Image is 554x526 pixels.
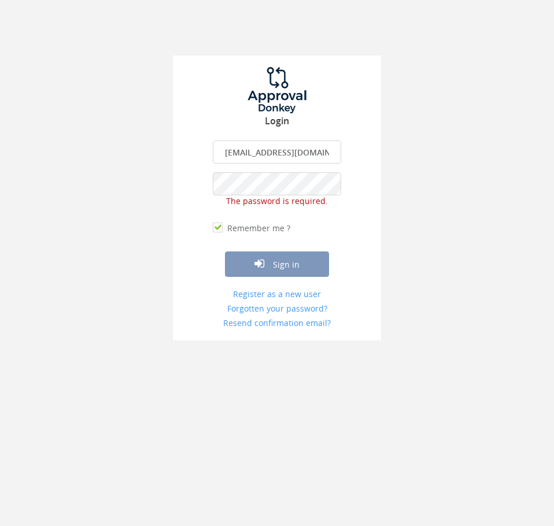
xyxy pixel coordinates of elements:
[225,251,329,277] button: Sign in
[213,140,341,164] input: Enter your Email
[224,223,290,234] label: Remember me ?
[213,303,341,314] a: Forgotten your password?
[173,116,381,127] h3: Login
[213,288,341,300] a: Register as a new user
[213,317,341,329] a: Resend confirmation email?
[234,67,320,113] img: logo.png
[226,195,328,206] span: The password is required.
